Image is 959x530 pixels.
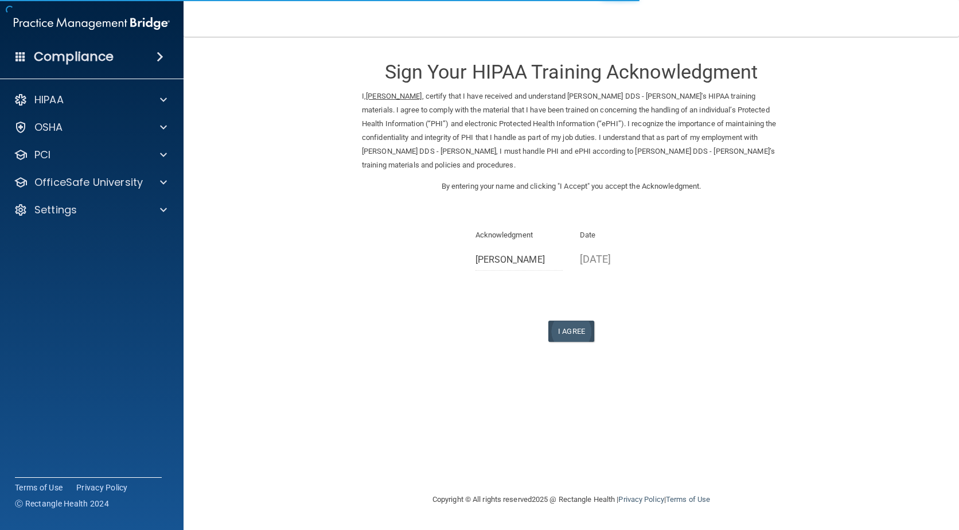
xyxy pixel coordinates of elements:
[14,203,167,217] a: Settings
[475,250,563,271] input: Full Name
[34,120,63,134] p: OSHA
[362,89,781,172] p: I, , certify that I have received and understand [PERSON_NAME] DDS - [PERSON_NAME]'s HIPAA traini...
[14,176,167,189] a: OfficeSafe University
[666,495,710,504] a: Terms of Use
[15,498,109,509] span: Ⓒ Rectangle Health 2024
[14,120,167,134] a: OSHA
[475,228,563,242] p: Acknowledgment
[34,49,114,65] h4: Compliance
[362,481,781,518] div: Copyright © All rights reserved 2025 @ Rectangle Health | |
[580,250,668,268] p: [DATE]
[14,12,170,35] img: PMB logo
[366,92,422,100] ins: [PERSON_NAME]
[15,482,63,493] a: Terms of Use
[14,93,167,107] a: HIPAA
[34,203,77,217] p: Settings
[580,228,668,242] p: Date
[34,93,64,107] p: HIPAA
[34,148,50,162] p: PCI
[362,61,781,83] h3: Sign Your HIPAA Training Acknowledgment
[14,148,167,162] a: PCI
[618,495,664,504] a: Privacy Policy
[76,482,128,493] a: Privacy Policy
[34,176,143,189] p: OfficeSafe University
[362,180,781,193] p: By entering your name and clicking "I Accept" you accept the Acknowledgment.
[548,321,594,342] button: I Agree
